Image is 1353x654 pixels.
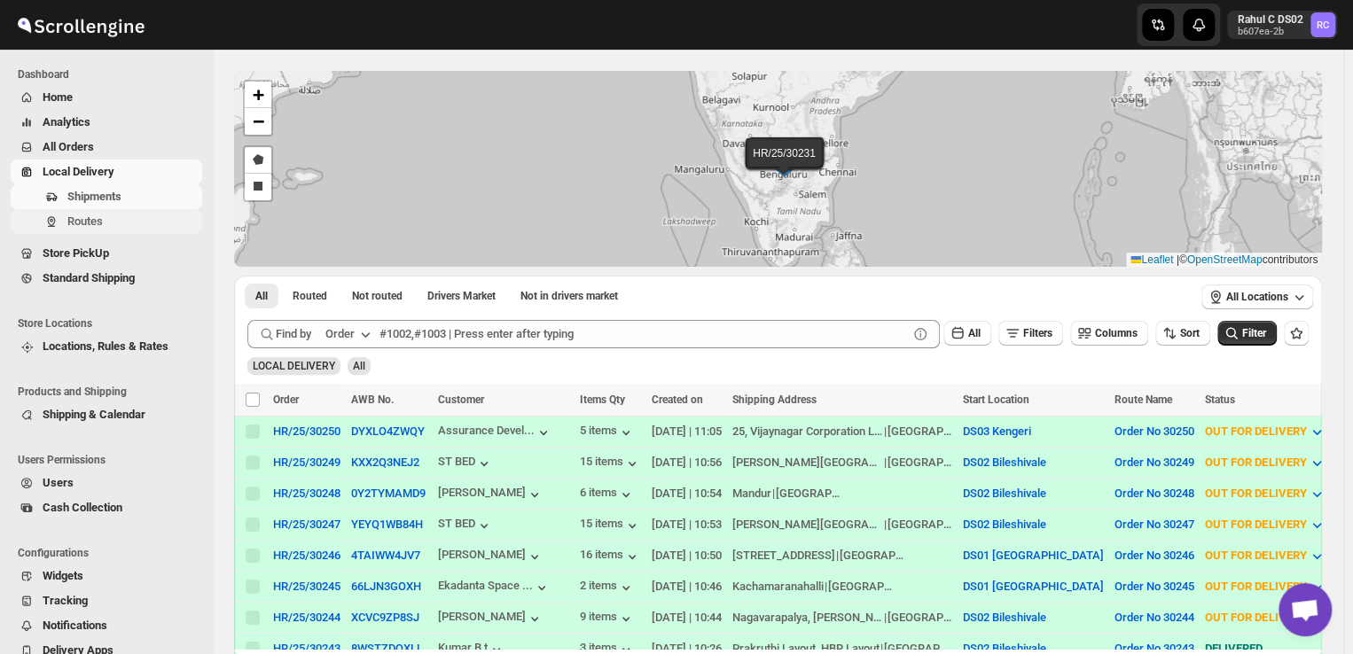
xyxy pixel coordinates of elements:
div: [DATE] | 11:05 [652,423,722,440]
span: Order [273,393,299,406]
button: Order No 30248 [1114,487,1194,500]
button: OUT FOR DELIVERY [1194,572,1336,601]
button: OUT FOR DELIVERY [1194,448,1336,477]
text: RC [1317,19,1329,31]
img: Marker [770,156,796,175]
button: HR/25/30247 [273,518,340,531]
button: Unrouted [341,284,413,308]
button: OUT FOR DELIVERY [1194,510,1336,539]
button: All [943,321,991,346]
button: Tracking [11,588,202,613]
input: #1002,#1003 | Press enter after typing [379,320,908,348]
div: [GEOGRAPHIC_DATA] [828,578,894,596]
button: 6 items [580,486,635,503]
img: Marker [770,152,796,172]
button: Filters [998,321,1063,346]
span: Notifications [43,619,107,632]
button: Analytics [11,110,202,135]
div: [DATE] | 10:44 [652,609,722,627]
button: Order [315,320,385,348]
img: Marker [772,153,799,173]
div: [GEOGRAPHIC_DATA] [887,423,952,440]
button: HR/25/30245 [273,580,340,593]
button: DS01 [GEOGRAPHIC_DATA] [963,549,1104,562]
span: Routes [67,214,103,228]
span: All Orders [43,140,94,153]
button: 15 items [580,517,641,534]
span: Start Location [963,393,1029,406]
img: Marker [773,155,800,175]
span: Local Delivery [43,165,114,178]
button: Assurance Devel... [438,424,552,441]
span: Analytics [43,115,90,128]
button: User menu [1227,11,1337,39]
a: Draw a polygon [245,147,271,174]
button: Filter [1217,321,1277,346]
button: KXX2Q3NEJ2 [351,455,419,469]
button: 66LJN3GOXH [351,580,421,593]
div: HR/25/30249 [273,455,340,469]
div: [PERSON_NAME] [438,486,544,503]
span: OUT FOR DELIVERY [1205,487,1306,500]
span: Rahul C DS02 [1310,12,1335,37]
div: [DATE] | 10:50 [652,547,722,564]
button: 0Y2TYMAMD9 [351,487,426,500]
div: HR/25/30246 [273,549,340,562]
img: Marker [770,157,797,176]
span: Home [43,90,73,104]
img: Marker [771,154,798,174]
span: Shipments [67,190,121,203]
button: 9 items [580,610,635,627]
span: Route Name [1114,393,1172,406]
img: Marker [770,154,796,174]
span: Users [43,476,74,489]
button: XCVC9ZP8SJ [351,611,419,624]
button: ST BED [438,517,493,534]
span: Columns [1095,327,1138,339]
button: HR/25/30250 [273,424,340,438]
button: Shipping & Calendar [11,402,202,427]
span: Customer [438,393,484,406]
img: Marker [773,152,800,171]
button: DS02 Bileshivale [963,518,1046,531]
span: Tracking [43,594,88,607]
button: Order No 30249 [1114,455,1194,469]
div: Ekadanta Space ... [438,579,533,592]
button: 5 items [580,424,635,441]
div: | [732,609,953,627]
span: Filter [1242,327,1266,339]
button: ST BED [438,455,493,472]
button: Shipments [11,184,202,209]
div: | [732,547,953,564]
span: AWB No. [351,393,394,406]
div: © contributors [1126,253,1322,268]
div: Open chat [1279,583,1332,636]
button: [PERSON_NAME] [438,548,544,565]
span: OUT FOR DELIVERY [1205,424,1306,438]
div: [GEOGRAPHIC_DATA] [887,516,952,533]
span: LOCAL DELIVERY [253,360,335,372]
span: Standard Shipping [43,271,135,284]
button: HR/25/30244 [273,611,340,624]
div: 25, Vijaynagar Corporation Layout, Bangalore City Municipal Corporation Layout, [GEOGRAPHIC_DATA] [732,423,883,440]
span: Locations, Rules & Rates [43,339,168,353]
button: DS03 Kengeri [963,424,1031,438]
span: Items Qty [580,393,625,406]
span: Created on [652,393,703,406]
span: OUT FOR DELIVERY [1205,549,1306,562]
button: Sort [1155,321,1210,346]
button: HR/25/30248 [273,487,340,500]
div: [PERSON_NAME][GEOGRAPHIC_DATA] [GEOGRAPHIC_DATA][PERSON_NAME] [732,516,883,533]
button: Ekadanta Space ... [438,579,551,596]
button: 2 items [580,579,635,596]
button: Home [11,85,202,110]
